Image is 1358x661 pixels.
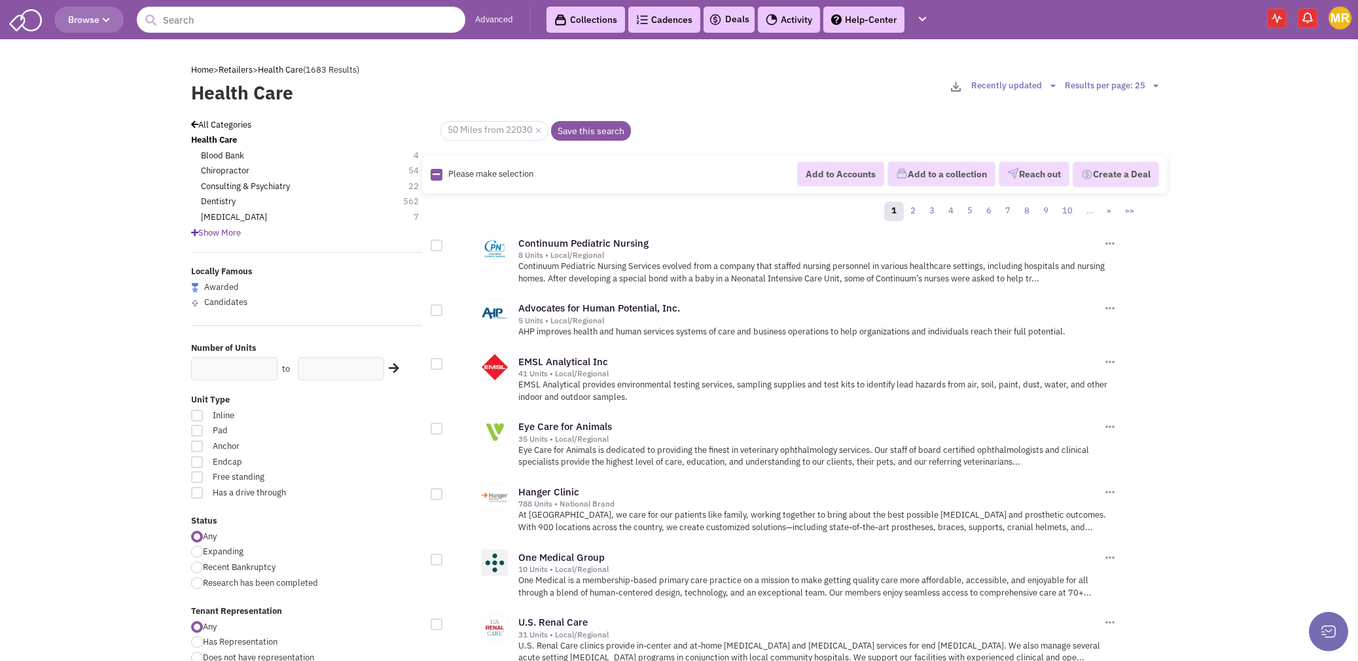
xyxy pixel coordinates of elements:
a: 9 [1036,202,1056,221]
a: 8 [1017,202,1037,221]
div: 35 Units • Local/Regional [518,434,1102,444]
p: One Medical is a membership-based primary care practice on a mission to make getting quality care... [518,575,1117,599]
span: Expanding [203,546,243,557]
span: Any [203,621,217,632]
img: Deal-Dollar.png [1081,168,1093,182]
img: VectorPaper_Plane.png [1007,168,1019,179]
a: Health Care [258,64,303,75]
a: 6 [979,202,999,221]
span: (1683 Results) [303,64,359,75]
div: 10 Units • Local/Regional [518,564,1102,575]
img: help.png [831,14,842,25]
span: 7 [414,211,432,224]
div: 41 Units • Local/Regional [518,368,1102,379]
img: icon-collection-lavender.png [896,168,908,179]
span: 54 [408,165,432,177]
a: »» [1118,202,1141,221]
a: Home [191,64,213,75]
span: > [213,64,219,75]
span: Browse [68,14,110,26]
a: » [1099,202,1118,221]
span: 22 [408,181,432,193]
img: Rectangle.png [431,169,442,181]
span: Show More [191,227,241,238]
div: 8 Units • Local/Regional [518,250,1102,260]
span: Has a drive through [204,487,349,499]
a: 4 [941,202,961,221]
button: Add to a collection [887,162,995,187]
a: All Categories [191,119,251,130]
a: Hanger Clinic [518,486,579,498]
img: SmartAdmin [9,7,42,31]
a: Retailers [219,64,253,75]
a: 3 [922,202,942,221]
img: icon-deals.svg [709,12,722,27]
img: locallyfamous-largeicon.png [191,283,199,293]
span: Anchor [204,440,349,453]
a: Continuum Pediatric Nursing [518,237,649,249]
span: Research has been completed [203,577,318,588]
p: Continuum Pediatric Nursing Services evolved from a company that staffed nursing personnel in var... [518,260,1117,285]
button: Add to Accounts [797,162,884,187]
img: icon-collection-lavender-black.svg [554,14,567,26]
a: 5 [960,202,980,221]
a: Cadences [628,7,700,33]
a: Deals [709,12,749,27]
span: > [253,64,258,75]
a: [MEDICAL_DATA] [201,211,267,224]
a: Consulting & Psychiatry [201,181,290,193]
a: Help-Center [823,7,904,33]
button: Browse [54,7,124,33]
a: Dentistry [201,196,236,208]
a: Collections [546,7,625,33]
input: Search [137,7,465,33]
span: Free standing [204,471,349,484]
span: Inline [204,410,349,422]
span: Candidates [204,296,247,308]
label: Unit Type [191,394,423,406]
p: EMSL Analytical provides environmental testing services, sampling supplies and test kits to ident... [518,379,1117,403]
a: Blood Bank [201,150,244,162]
a: 7 [998,202,1018,221]
label: Tenant Representation [191,605,423,618]
img: Cadences_logo.png [636,15,648,24]
img: locallyfamous-upvote.png [191,299,199,307]
a: Advocates for Human Potential, Inc. [518,302,680,314]
a: 1 [884,202,904,221]
label: Status [191,515,423,527]
a: U.S. Renal Care [518,616,588,628]
button: Reach out [999,162,1069,187]
span: 50 Miles from 22030 [440,121,548,141]
label: Number of Units [191,342,423,355]
span: Recent Bankruptcy [203,562,276,573]
button: Create a Deal [1073,162,1159,188]
div: Search Nearby [380,360,401,377]
p: AHP improves health and human services systems of care and business operations to help organizati... [518,326,1117,338]
label: to [282,363,290,376]
label: Health Care [191,80,588,106]
a: × [535,125,541,137]
span: Has Representation [203,636,277,647]
span: 562 [403,196,432,208]
div: 31 Units • Local/Regional [518,630,1102,640]
div: 5 Units • Local/Regional [518,315,1102,326]
span: Pad [204,425,349,437]
a: 2 [903,202,923,221]
p: Eye Care for Animals is dedicated to providing the finest in veterinary ophthalmology services. O... [518,444,1117,469]
img: download-2-24.png [951,82,961,92]
a: 10 [1055,202,1080,221]
img: Activity.png [766,14,777,26]
a: Activity [758,7,820,33]
span: 4 [414,150,432,162]
span: Endcap [204,456,349,469]
a: Save this search [551,121,631,141]
div: 788 Units • National Brand [518,499,1102,509]
a: Advanced [475,14,513,26]
img: Madison Roach [1329,7,1351,29]
a: Eye Care for Animals [518,420,612,433]
p: At [GEOGRAPHIC_DATA], we care for our patients like family, working together to bring about the b... [518,509,1117,533]
a: EMSL Analytical Inc [518,355,608,368]
span: Any [203,531,217,542]
a: Health Care [191,134,237,147]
